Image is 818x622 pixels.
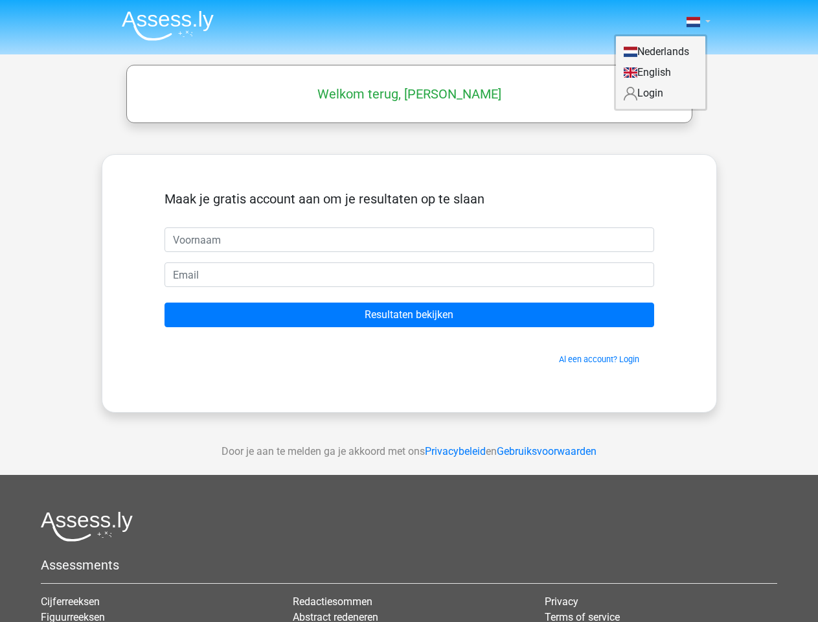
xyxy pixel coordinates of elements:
[616,62,705,83] a: English
[497,445,596,457] a: Gebruiksvoorwaarden
[425,445,486,457] a: Privacybeleid
[165,303,654,327] input: Resultaten bekijken
[165,191,654,207] h5: Maak je gratis account aan om je resultaten op te slaan
[41,511,133,542] img: Assessly logo
[293,595,372,608] a: Redactiesommen
[616,83,705,104] a: Login
[133,86,686,102] h5: Welkom terug, [PERSON_NAME]
[41,557,777,573] h5: Assessments
[545,595,578,608] a: Privacy
[41,595,100,608] a: Cijferreeksen
[559,354,639,364] a: Al een account? Login
[616,41,705,62] a: Nederlands
[165,227,654,252] input: Voornaam
[165,262,654,287] input: Email
[122,10,214,41] img: Assessly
